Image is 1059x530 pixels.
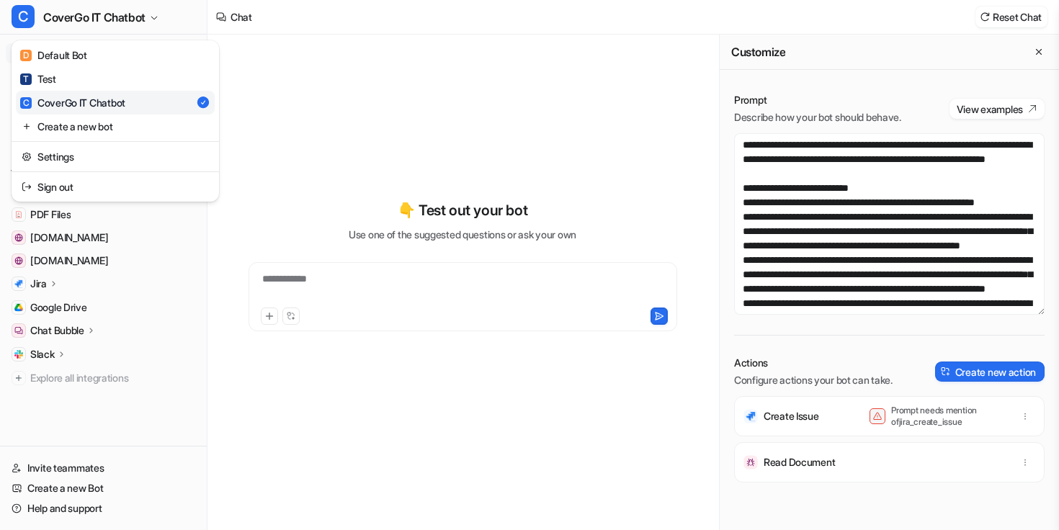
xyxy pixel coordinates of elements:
[891,405,1006,428] p: Prompt needs mention of jira_create_issue
[731,45,785,59] h2: Customize
[16,114,215,138] a: Create a new bot
[16,175,215,199] a: Sign out
[12,40,219,202] div: CCoverGo IT Chatbot
[30,277,47,291] p: Jira
[14,303,23,312] img: Google Drive
[231,9,252,24] div: Chat
[20,73,32,85] span: T
[20,50,32,61] span: D
[30,253,108,268] span: [DOMAIN_NAME]
[6,228,201,248] a: community.atlassian.com[DOMAIN_NAME]
[6,164,71,179] button: Integrations
[975,6,1047,27] button: Reset Chat
[734,110,901,125] p: Describe how your bot should behave.
[6,297,201,318] a: Google DriveGoogle Drive
[20,48,87,63] div: Default Bot
[12,371,26,385] img: explore all integrations
[743,455,758,470] img: Read Document icon
[30,323,84,338] p: Chat Bubble
[949,99,1045,119] button: View examples
[6,181,201,202] a: ConfluenceConfluence
[6,64,201,84] a: History
[20,95,125,110] div: CoverGo IT Chatbot
[16,145,215,169] a: Settings
[14,350,23,359] img: Slack
[30,300,87,315] span: Google Drive
[980,12,990,22] img: reset
[6,498,201,518] a: Help and support
[43,7,146,27] span: CoverGo IT Chatbot
[734,373,893,387] p: Configure actions your bot can take.
[20,97,32,109] span: C
[6,368,201,388] a: Explore all integrations
[14,326,23,335] img: Chat Bubble
[12,5,35,28] span: C
[14,233,23,242] img: community.atlassian.com
[30,367,195,390] span: Explore all integrations
[398,199,527,221] p: 👇 Test out your bot
[743,409,758,423] img: Create Issue icon
[349,227,576,242] p: Use one of the suggested questions or ask your own
[1030,43,1047,60] button: Close flyout
[6,205,201,225] a: PDF FilesPDF Files
[6,251,201,271] a: support.atlassian.com[DOMAIN_NAME]
[22,179,32,194] img: reset
[734,356,893,370] p: Actions
[935,361,1045,382] button: Create new action
[6,458,201,478] a: Invite teammates
[20,71,56,86] div: Test
[6,127,201,147] a: Customize
[30,230,108,245] span: [DOMAIN_NAME]
[22,149,32,164] img: reset
[734,93,901,107] p: Prompt
[941,367,951,377] img: create-action-icon.svg
[14,256,23,265] img: support.atlassian.com
[6,478,201,498] a: Create a new Bot
[22,119,32,134] img: reset
[6,43,201,63] a: Chat
[14,279,23,288] img: Jira
[9,166,19,176] img: expand menu
[6,85,201,105] a: Reports
[764,409,819,423] p: Create Issue
[6,106,201,126] a: Articles
[764,455,835,470] p: Read Document
[30,347,55,361] p: Slack
[14,210,23,219] img: PDF Files
[30,207,71,222] span: PDF Files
